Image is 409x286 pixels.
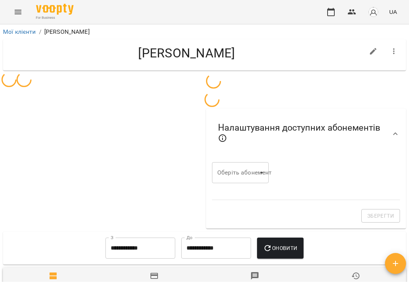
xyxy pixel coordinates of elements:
span: Налаштування доступних абонементів [218,122,380,146]
p: [PERSON_NAME] [44,27,90,36]
nav: breadcrumb [3,27,406,36]
div: ​ [212,162,269,183]
li: / [39,27,41,36]
div: Налаштування доступних абонементів [206,108,406,159]
button: Оновити [257,238,303,259]
button: Menu [9,3,27,21]
span: UA [389,8,397,16]
button: UA [386,5,400,19]
img: avatar_s.png [368,7,379,17]
span: Оновити [263,244,297,253]
a: Мої клієнти [3,28,36,35]
h4: [PERSON_NAME] [9,45,364,61]
img: Voopty Logo [36,4,74,15]
span: For Business [36,15,74,20]
svg: Якщо не обрано жодного, клієнт зможе побачити всі публічні абонементи [218,134,227,143]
